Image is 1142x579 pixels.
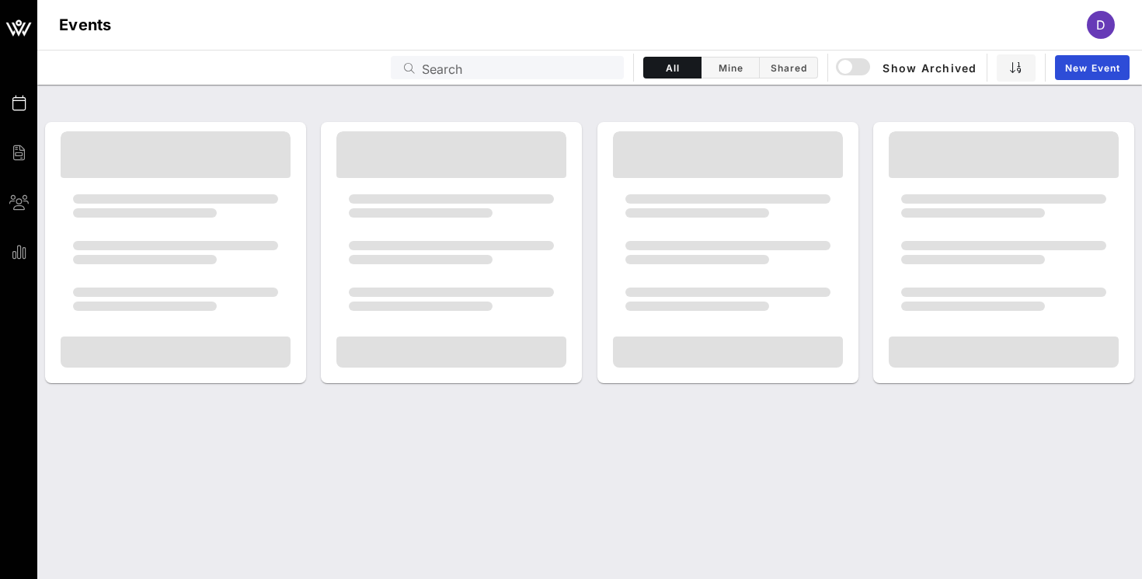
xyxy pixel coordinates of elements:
[643,57,702,78] button: All
[838,58,977,77] span: Show Archived
[837,54,977,82] button: Show Archived
[653,62,691,74] span: All
[769,62,808,74] span: Shared
[711,62,750,74] span: Mine
[59,12,112,37] h1: Events
[1055,55,1130,80] a: New Event
[1096,17,1105,33] span: D
[702,57,760,78] button: Mine
[1087,11,1115,39] div: D
[760,57,818,78] button: Shared
[1064,62,1120,74] span: New Event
